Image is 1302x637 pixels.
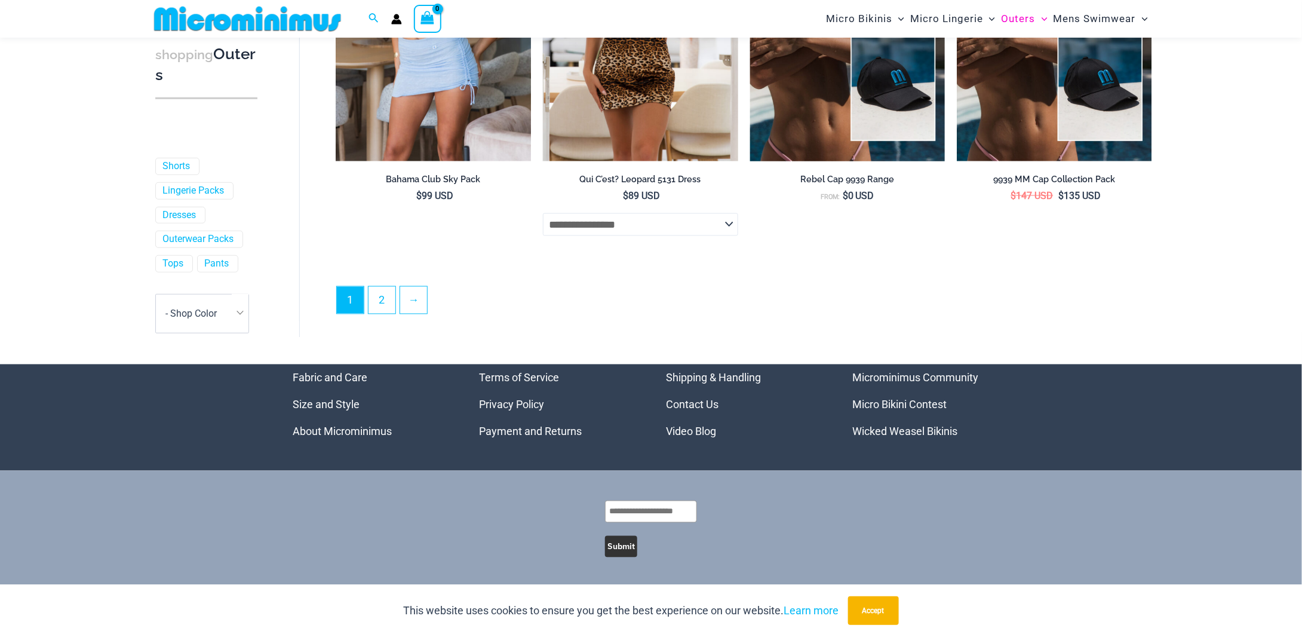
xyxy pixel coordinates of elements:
[853,425,958,438] a: Wicked Weasel Bikinis
[162,209,196,221] a: Dresses
[957,174,1152,189] a: 9939 MM Cap Collection Pack
[293,399,360,411] a: Size and Style
[162,233,234,246] a: Outerwear Packs
[892,4,904,34] span: Menu Toggle
[369,11,379,26] a: Search icon link
[204,258,229,270] a: Pants
[480,425,582,438] a: Payment and Returns
[910,4,983,34] span: Micro Lingerie
[336,174,531,185] h2: Bahama Club Sky Pack
[155,294,249,333] span: - Shop Color
[1002,4,1036,34] span: Outers
[848,596,899,625] button: Accept
[1011,190,1017,201] span: $
[336,286,1152,321] nav: Product Pagination
[156,295,248,333] span: - Shop Color
[666,365,823,445] aside: Footer Widget 3
[1051,4,1151,34] a: Mens SwimwearMenu ToggleMenu Toggle
[605,536,637,558] button: Submit
[149,5,346,32] img: MM SHOP LOGO FLAT
[1136,4,1148,34] span: Menu Toggle
[666,425,716,438] a: Video Blog
[155,47,213,62] span: shopping
[480,365,637,445] aside: Footer Widget 2
[666,365,823,445] nav: Menu
[1054,4,1136,34] span: Mens Swimwear
[293,425,392,438] a: About Microminimus
[391,14,402,24] a: Account icon link
[853,365,1010,445] nav: Menu
[293,372,367,384] a: Fabric and Care
[404,602,839,620] p: This website uses cookies to ensure you get the best experience on our website.
[750,174,945,185] h2: Rebel Cap 9939 Range
[1011,190,1054,201] bdi: 147 USD
[1036,4,1048,34] span: Menu Toggle
[416,190,453,201] bdi: 99 USD
[162,160,190,173] a: Shorts
[957,174,1152,185] h2: 9939 MM Cap Collection Pack
[750,174,945,189] a: Rebel Cap 9939 Range
[543,174,738,189] a: Qui C’est? Leopard 5131 Dress
[543,174,738,185] h2: Qui C’est? Leopard 5131 Dress
[480,365,637,445] nav: Menu
[784,604,839,617] a: Learn more
[480,399,545,411] a: Privacy Policy
[624,190,661,201] bdi: 89 USD
[369,287,395,314] a: Page 2
[983,4,995,34] span: Menu Toggle
[416,190,422,201] span: $
[293,365,450,445] aside: Footer Widget 1
[155,44,257,85] h3: Outers
[853,372,979,384] a: Microminimus Community
[826,4,892,34] span: Micro Bikinis
[480,372,560,384] a: Terms of Service
[1059,190,1064,201] span: $
[853,399,947,411] a: Micro Bikini Contest
[823,4,907,34] a: Micro BikinisMenu ToggleMenu Toggle
[162,185,224,197] a: Lingerie Packs
[293,365,450,445] nav: Menu
[666,399,718,411] a: Contact Us
[666,372,761,384] a: Shipping & Handling
[624,190,629,201] span: $
[162,258,183,270] a: Tops
[999,4,1051,34] a: OutersMenu ToggleMenu Toggle
[907,4,998,34] a: Micro LingerieMenu ToggleMenu Toggle
[843,190,848,201] span: $
[336,174,531,189] a: Bahama Club Sky Pack
[414,5,441,32] a: View Shopping Cart, empty
[821,2,1153,36] nav: Site Navigation
[843,190,874,201] bdi: 0 USD
[821,193,840,201] span: From:
[853,365,1010,445] aside: Footer Widget 4
[400,287,427,314] a: →
[1059,190,1101,201] bdi: 135 USD
[337,287,364,314] span: Page 1
[165,308,217,319] span: - Shop Color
